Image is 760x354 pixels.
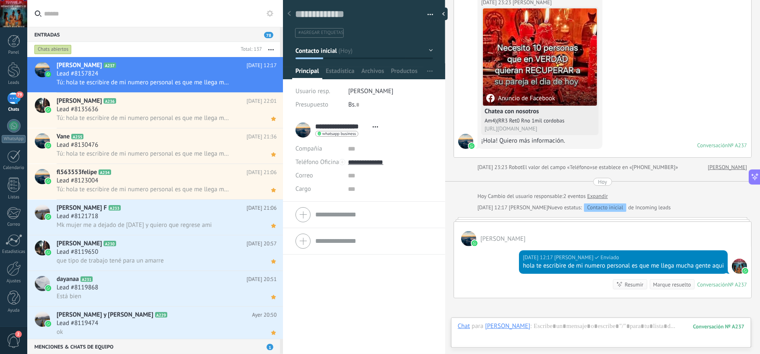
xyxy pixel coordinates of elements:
span: Ayer 20:50 [252,311,277,319]
div: Listas [2,195,26,200]
a: [PERSON_NAME] [708,163,747,172]
span: dayanaa [57,275,79,284]
a: avataricon[PERSON_NAME]A237[DATE] 12:17Lead #8157824Tú: hola te escribire de mi numero personal e... [27,57,283,92]
span: A234 [99,169,111,175]
span: [PERSON_NAME] [57,61,102,70]
span: [PERSON_NAME] F [57,204,107,212]
div: hola te escribire de mi numero personal es que me llega mucha gente aqui [523,262,724,270]
span: El valor del campo «Teléfono» [522,163,592,172]
div: Usuario resp. [296,85,342,98]
span: Productos [391,67,418,79]
span: A229 [155,312,167,318]
span: [DATE] 12:17 [246,61,277,70]
span: fl563553felipe [57,168,97,177]
span: Presupuesto [296,101,328,109]
span: Enviado [601,253,619,262]
span: 2 eventos [563,192,586,200]
span: se establece en «[PHONE_NUMBER]» [592,163,678,172]
div: Bs. [348,98,433,112]
span: Lead #8119650 [57,248,98,256]
div: Hoy [477,192,488,200]
img: waba.svg [469,143,475,149]
div: Presupuesto [296,98,342,112]
span: Tú: hola te escribire de mi numero personal es que me llega mucha gente aqui [57,78,231,86]
span: Cargo [296,186,311,192]
div: Ocultar [439,8,448,20]
img: icon [45,321,51,327]
span: [DATE] 21:06 [246,168,277,177]
div: Marque resuelto [653,281,691,289]
span: Lead #8121718 [57,212,98,221]
div: [URL][DOMAIN_NAME] [485,125,595,132]
div: Cargo [296,182,342,196]
span: A235 [71,134,83,139]
span: 78 [264,32,273,38]
span: A237 [104,62,116,68]
div: 237 [693,323,744,330]
img: waba.svg [742,268,748,274]
span: [PERSON_NAME] [57,97,102,105]
a: avatariconVaneA235[DATE] 21:36Lead #8130476Tú: hola te escribire de mi numero personal es que me ... [27,128,283,164]
div: Chats abiertos [34,44,72,55]
span: [DATE] 20:51 [246,275,277,284]
span: [DATE] 22:01 [246,97,277,105]
span: que tipo de trabajo tené para un amarre [57,257,164,265]
div: de Incoming leads [548,203,671,212]
div: [DATE] 12:17 [523,253,554,262]
img: icon [45,178,51,184]
span: Archivos [361,67,384,79]
span: Lead #8123004 [57,177,98,185]
span: Vane [57,133,70,141]
div: Henrique Martinez [485,322,530,330]
div: Menciones & Chats de equipo [27,339,280,354]
div: ¡Hola! Quiero más información. [481,137,599,145]
span: Estadísticas [326,67,355,79]
span: Lead #8135636 [57,105,98,114]
div: № A237 [728,142,747,149]
span: Henrique Martinez [480,235,526,243]
span: para [472,322,483,331]
a: avataricon[PERSON_NAME] y [PERSON_NAME]A229Ayer 20:50Lead #8119474ok [27,307,283,342]
div: Cambio del usuario responsable: [477,192,608,200]
span: [DATE] 21:06 [246,204,277,212]
div: Am4)(RR3 Ret0 Rno 1mil cordobas [485,117,595,124]
div: Resumir [625,281,643,289]
a: Expandir [587,192,608,200]
div: [DATE] 12:17 [477,203,509,212]
img: waba.svg [472,240,477,246]
a: avataricon[PERSON_NAME] FA233[DATE] 21:06Lead #8121718Mk mujer me a dejado de [DATE] y quiero que... [27,200,283,235]
span: jesus hernandez [732,259,747,274]
div: Correo [2,222,26,227]
span: Mk mujer me a dejado de [DATE] y quiero que regrese ami [57,221,212,229]
span: Henrique Martinez [458,134,473,149]
div: [DATE] 23:23 [477,163,509,172]
img: icon [45,107,51,113]
span: Correo [296,172,313,180]
span: whatsapp business [322,132,356,136]
a: avataricon[PERSON_NAME]A230[DATE] 20:57Lead #8119650que tipo de trabajo tené para un amarre [27,235,283,271]
span: jesus hernandez [509,204,548,211]
span: [DATE] 20:57 [246,239,277,248]
div: WhatsApp [2,135,26,143]
span: [DATE] 21:36 [246,133,277,141]
span: : [530,322,532,331]
div: Calendario [2,165,26,171]
span: Robot [509,164,522,171]
span: [PERSON_NAME] [57,239,102,248]
button: Correo [296,169,313,182]
div: № A237 [728,281,747,288]
div: Ayuda [2,308,26,313]
span: 2 [15,331,22,338]
div: Leads [2,80,26,86]
h4: Chatea con nosotros [485,107,595,116]
span: Tú: hola te escribire de mi numero personal es que me llega mucha gente aqui [57,185,231,193]
button: Teléfono Oficina [296,156,339,169]
div: Conversación [697,142,728,149]
div: Chats [2,107,26,112]
span: 1 [267,344,273,350]
span: [PERSON_NAME] [348,87,394,95]
div: Panel [2,50,26,55]
div: Hoy [598,178,607,186]
div: Contacto inicial [584,203,626,212]
span: Lead #8130476 [57,141,98,149]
